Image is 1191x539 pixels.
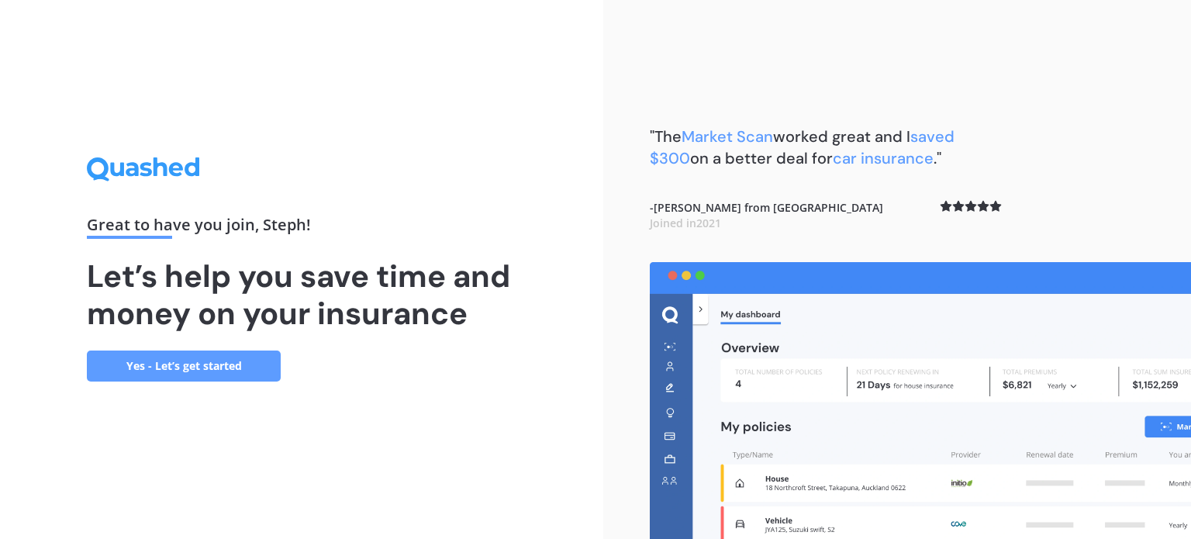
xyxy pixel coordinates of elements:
[650,126,955,168] span: saved $300
[87,351,281,382] a: Yes - Let’s get started
[87,217,516,239] div: Great to have you join , Steph !
[650,262,1191,539] img: dashboard.webp
[833,148,934,168] span: car insurance
[87,257,516,332] h1: Let’s help you save time and money on your insurance
[650,200,883,230] b: - [PERSON_NAME] from [GEOGRAPHIC_DATA]
[650,126,955,168] b: "The worked great and I on a better deal for ."
[682,126,773,147] span: Market Scan
[650,216,721,230] span: Joined in 2021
